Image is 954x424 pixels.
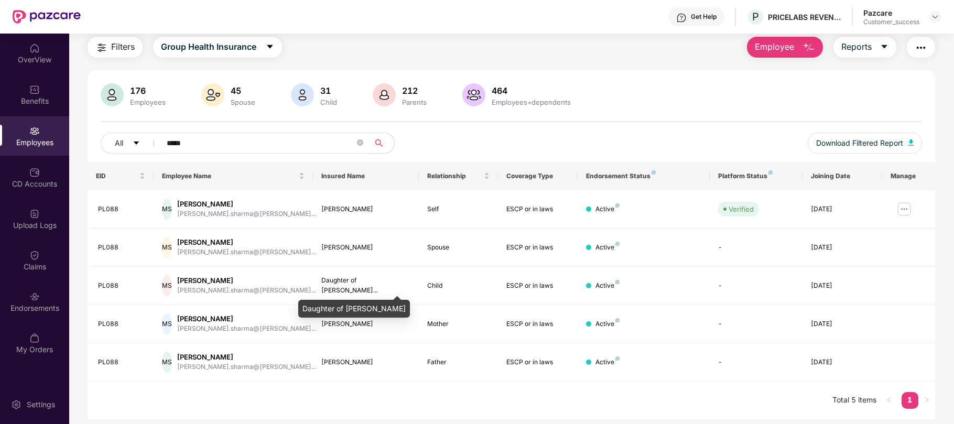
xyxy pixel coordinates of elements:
div: [DATE] [811,243,874,253]
div: Spouse [229,98,257,106]
img: svg+xml;base64,PHN2ZyBpZD0iVXBsb2FkX0xvZ3MiIGRhdGEtbmFtZT0iVXBsb2FkIExvZ3MiIHhtbG5zPSJodHRwOi8vd3... [29,209,40,219]
div: Child [427,281,490,291]
button: Download Filtered Report [808,133,922,154]
span: All [115,137,123,149]
li: Next Page [918,392,935,409]
img: svg+xml;base64,PHN2ZyB4bWxucz0iaHR0cDovL3d3dy53My5vcmcvMjAwMC9zdmciIHhtbG5zOnhsaW5rPSJodHRwOi8vd3... [373,83,396,106]
span: search [368,139,389,147]
img: svg+xml;base64,PHN2ZyBpZD0iTXlfT3JkZXJzIiBkYXRhLW5hbWU9Ik15IE9yZGVycyIgeG1sbnM9Imh0dHA6Ly93d3cudz... [29,333,40,343]
div: PL088 [98,204,145,214]
img: svg+xml;base64,PHN2ZyBpZD0iU2V0dGluZy0yMHgyMCIgeG1sbnM9Imh0dHA6Ly93d3cudzMub3JnLzIwMDAvc3ZnIiB3aW... [11,399,21,410]
div: ESCP or in laws [506,281,569,291]
div: ESCP or in laws [506,319,569,329]
div: PL088 [98,281,145,291]
div: Father [427,357,490,367]
button: Reportscaret-down [833,37,896,58]
img: svg+xml;base64,PHN2ZyB4bWxucz0iaHR0cDovL3d3dy53My5vcmcvMjAwMC9zdmciIHhtbG5zOnhsaW5rPSJodHRwOi8vd3... [291,83,314,106]
span: caret-down [133,139,140,148]
img: svg+xml;base64,PHN2ZyB4bWxucz0iaHR0cDovL3d3dy53My5vcmcvMjAwMC9zdmciIHhtbG5zOnhsaW5rPSJodHRwOi8vd3... [201,83,224,106]
span: close-circle [357,138,363,148]
button: Allcaret-down [101,133,165,154]
div: [PERSON_NAME] [321,319,410,329]
img: svg+xml;base64,PHN2ZyBpZD0iRW5kb3JzZW1lbnRzIiB4bWxucz0iaHR0cDovL3d3dy53My5vcmcvMjAwMC9zdmciIHdpZH... [29,291,40,302]
button: search [368,133,395,154]
div: MS [162,352,172,373]
div: [PERSON_NAME].sharma@[PERSON_NAME]... [177,362,316,372]
span: Group Health Insurance [161,40,256,53]
div: ESCP or in laws [506,243,569,253]
div: [PERSON_NAME].sharma@[PERSON_NAME]... [177,286,316,296]
span: left [886,397,892,403]
div: [DATE] [811,319,874,329]
img: svg+xml;base64,PHN2ZyB4bWxucz0iaHR0cDovL3d3dy53My5vcmcvMjAwMC9zdmciIHdpZHRoPSI4IiBoZWlnaHQ9IjgiIH... [615,203,620,208]
div: Active [595,357,620,367]
span: EID [96,172,137,180]
img: svg+xml;base64,PHN2ZyBpZD0iSGVscC0zMngzMiIgeG1sbnM9Imh0dHA6Ly93d3cudzMub3JnLzIwMDAvc3ZnIiB3aWR0aD... [676,13,687,23]
th: Employee Name [154,162,312,190]
img: svg+xml;base64,PHN2ZyB4bWxucz0iaHR0cDovL3d3dy53My5vcmcvMjAwMC9zdmciIHdpZHRoPSI4IiBoZWlnaHQ9IjgiIH... [768,170,773,175]
div: Endorsement Status [586,172,702,180]
img: svg+xml;base64,PHN2ZyBpZD0iQmVuZWZpdHMiIHhtbG5zPSJodHRwOi8vd3d3LnczLm9yZy8yMDAwL3N2ZyIgd2lkdGg9Ij... [29,84,40,95]
td: - [710,267,803,305]
div: PL088 [98,243,145,253]
div: Customer_success [863,18,919,26]
div: Employees [128,98,168,106]
span: close-circle [357,139,363,146]
button: Employee [747,37,823,58]
div: Pazcare [863,8,919,18]
div: [PERSON_NAME] [177,314,316,324]
img: svg+xml;base64,PHN2ZyBpZD0iRW1wbG95ZWVzIiB4bWxucz0iaHR0cDovL3d3dy53My5vcmcvMjAwMC9zdmciIHdpZHRoPS... [29,126,40,136]
div: 176 [128,85,168,96]
li: 1 [902,392,918,409]
div: 45 [229,85,257,96]
img: svg+xml;base64,PHN2ZyB4bWxucz0iaHR0cDovL3d3dy53My5vcmcvMjAwMC9zdmciIHdpZHRoPSIyNCIgaGVpZ2h0PSIyNC... [915,41,927,54]
div: [DATE] [811,204,874,214]
div: 464 [490,85,573,96]
div: Active [595,243,620,253]
img: svg+xml;base64,PHN2ZyBpZD0iSG9tZSIgeG1sbnM9Imh0dHA6Ly93d3cudzMub3JnLzIwMDAvc3ZnIiB3aWR0aD0iMjAiIG... [29,43,40,53]
button: Filters [88,37,143,58]
div: Active [595,281,620,291]
div: PL088 [98,357,145,367]
div: Get Help [691,13,717,21]
img: svg+xml;base64,PHN2ZyBpZD0iQ0RfQWNjb3VudHMiIGRhdGEtbmFtZT0iQ0QgQWNjb3VudHMiIHhtbG5zPSJodHRwOi8vd3... [29,167,40,178]
span: Filters [111,40,135,53]
div: Child [318,98,339,106]
div: MS [162,275,172,296]
div: [PERSON_NAME] [321,204,410,214]
div: PL088 [98,319,145,329]
th: Relationship [419,162,498,190]
li: Previous Page [881,392,897,409]
span: Download Filtered Report [816,137,903,149]
div: MS [162,199,172,220]
img: svg+xml;base64,PHN2ZyBpZD0iRHJvcGRvd24tMzJ4MzIiIHhtbG5zPSJodHRwOi8vd3d3LnczLm9yZy8yMDAwL3N2ZyIgd2... [931,13,939,21]
div: Employees+dependents [490,98,573,106]
img: svg+xml;base64,PHN2ZyB4bWxucz0iaHR0cDovL3d3dy53My5vcmcvMjAwMC9zdmciIHdpZHRoPSI4IiBoZWlnaHQ9IjgiIH... [615,242,620,246]
div: [PERSON_NAME] [321,357,410,367]
td: - [710,343,803,382]
div: [PERSON_NAME].sharma@[PERSON_NAME]... [177,209,316,219]
span: right [924,397,930,403]
div: 212 [400,85,429,96]
img: svg+xml;base64,PHN2ZyB4bWxucz0iaHR0cDovL3d3dy53My5vcmcvMjAwMC9zdmciIHhtbG5zOnhsaW5rPSJodHRwOi8vd3... [462,83,485,106]
img: svg+xml;base64,PHN2ZyB4bWxucz0iaHR0cDovL3d3dy53My5vcmcvMjAwMC9zdmciIHhtbG5zOnhsaW5rPSJodHRwOi8vd3... [908,139,914,146]
img: svg+xml;base64,PHN2ZyB4bWxucz0iaHR0cDovL3d3dy53My5vcmcvMjAwMC9zdmciIHhtbG5zOnhsaW5rPSJodHRwOi8vd3... [101,83,124,106]
th: Coverage Type [498,162,578,190]
div: [PERSON_NAME] [177,352,316,362]
div: PRICELABS REVENUE SOLUTIONS PRIVATE LIMITED [768,12,841,22]
div: Settings [24,399,58,410]
th: EID [88,162,154,190]
div: MS [162,313,172,334]
div: Platform Status [718,172,794,180]
div: Verified [729,204,754,214]
div: [PERSON_NAME].sharma@[PERSON_NAME]... [177,324,316,334]
span: P [752,10,759,23]
div: [PERSON_NAME] [321,243,410,253]
img: New Pazcare Logo [13,10,81,24]
div: Daughter of [PERSON_NAME] [298,300,410,318]
button: Group Health Insurancecaret-down [153,37,282,58]
div: Spouse [427,243,490,253]
span: Employee Name [162,172,296,180]
div: [DATE] [811,281,874,291]
span: caret-down [266,42,274,52]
